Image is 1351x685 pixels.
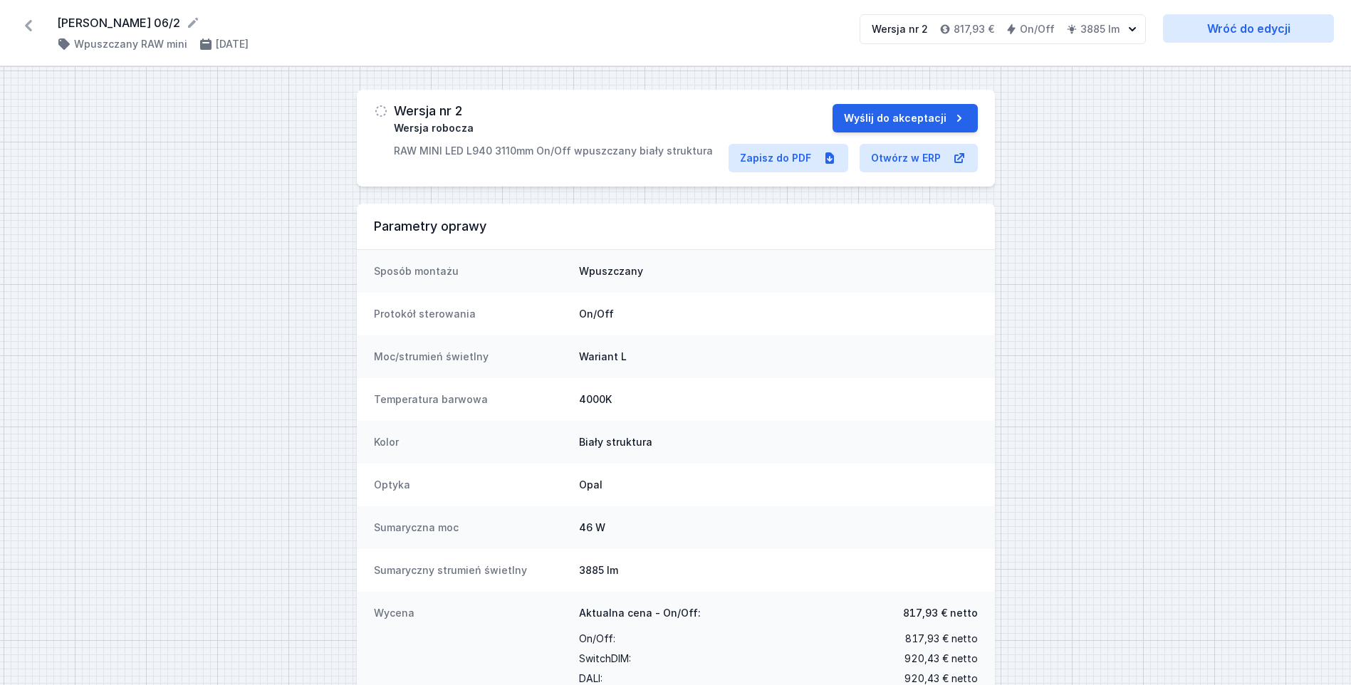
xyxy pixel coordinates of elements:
[57,14,843,31] form: [PERSON_NAME] 06/2
[374,218,978,235] h3: Parametry oprawy
[374,104,388,118] img: draft.svg
[579,392,978,407] dd: 4000K
[394,144,713,158] p: RAW MINI LED L940 3110mm On/Off wpuszczany biały struktura
[579,350,978,364] dd: Wariant L
[374,307,568,321] dt: Protokół sterowania
[579,478,978,492] dd: Opal
[579,629,615,649] span: On/Off :
[905,629,978,649] span: 817,93 € netto
[374,435,568,449] dt: Kolor
[374,350,568,364] dt: Moc/strumień świetlny
[579,435,978,449] dd: Biały struktura
[374,563,568,577] dt: Sumaryczny strumień świetlny
[216,37,249,51] h4: [DATE]
[374,521,568,535] dt: Sumaryczna moc
[903,606,978,620] span: 817,93 € netto
[579,307,978,321] dd: On/Off
[729,144,848,172] a: Zapisz do PDF
[394,104,462,118] h3: Wersja nr 2
[954,22,994,36] h4: 817,93 €
[579,264,978,278] dd: Wpuszczany
[74,37,187,51] h4: Wpuszczany RAW mini
[872,22,928,36] div: Wersja nr 2
[833,104,978,132] button: Wyślij do akceptacji
[186,16,200,30] button: Edytuj nazwę projektu
[374,392,568,407] dt: Temperatura barwowa
[1020,22,1055,36] h4: On/Off
[579,606,701,620] span: Aktualna cena - On/Off:
[860,144,978,172] a: Otwórz w ERP
[394,121,474,135] span: Wersja robocza
[579,649,631,669] span: SwitchDIM :
[374,264,568,278] dt: Sposób montażu
[1080,22,1120,36] h4: 3885 lm
[579,563,978,577] dd: 3885 lm
[374,478,568,492] dt: Optyka
[579,521,978,535] dd: 46 W
[860,14,1146,44] button: Wersja nr 2817,93 €On/Off3885 lm
[904,649,978,669] span: 920,43 € netto
[1163,14,1334,43] a: Wróć do edycji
